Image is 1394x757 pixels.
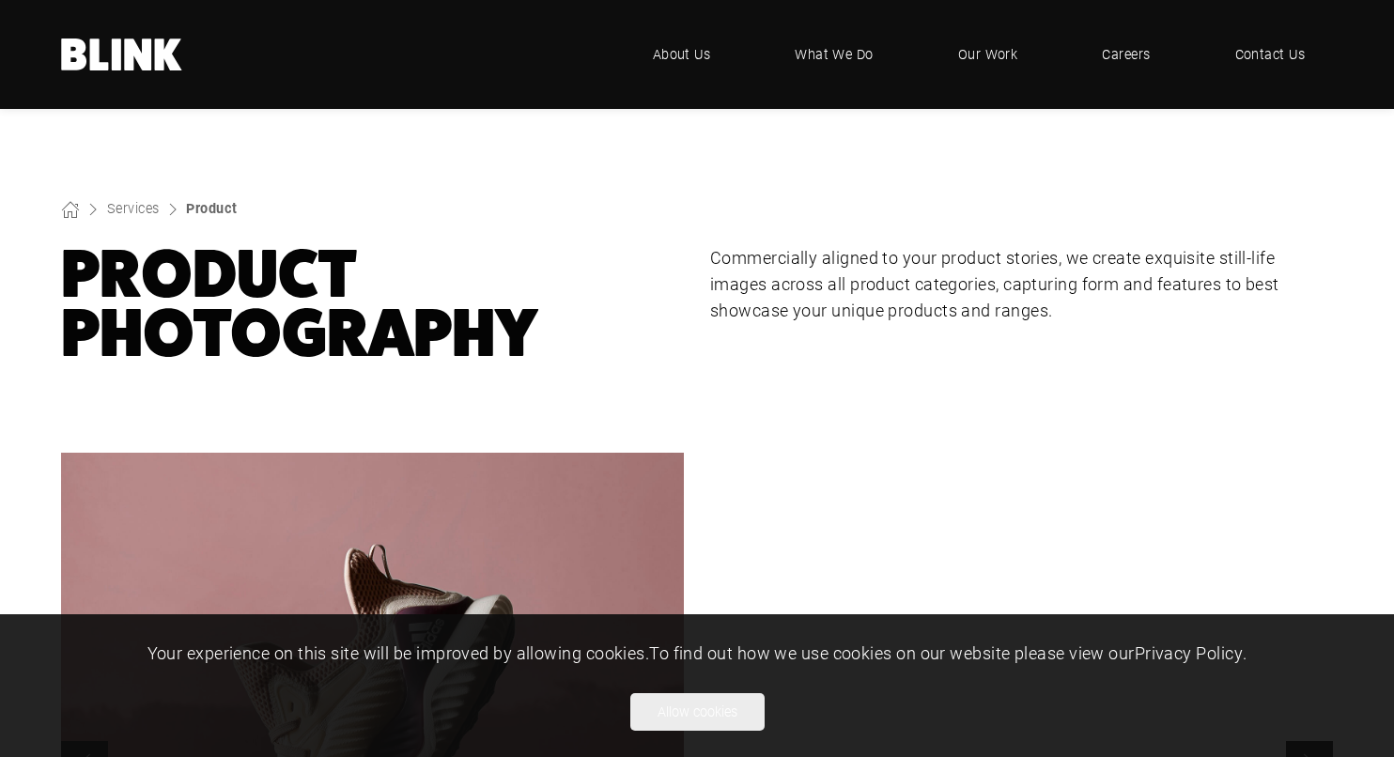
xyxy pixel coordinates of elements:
[795,44,874,65] span: What We Do
[186,199,237,217] a: Product
[1235,44,1306,65] span: Contact Us
[625,26,739,83] a: About Us
[653,44,711,65] span: About Us
[147,641,1247,664] span: Your experience on this site will be improved by allowing cookies. To find out how we use cookies...
[61,245,684,363] h1: Product Photography
[710,245,1333,324] p: Commercially aligned to your product stories, we create exquisite still-life images across all pr...
[767,26,902,83] a: What We Do
[107,199,160,217] a: Services
[61,39,183,70] a: Home
[1207,26,1334,83] a: Contact Us
[1102,44,1150,65] span: Careers
[1135,641,1243,664] a: Privacy Policy
[630,693,765,731] button: Allow cookies
[958,44,1018,65] span: Our Work
[1074,26,1178,83] a: Careers
[930,26,1046,83] a: Our Work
